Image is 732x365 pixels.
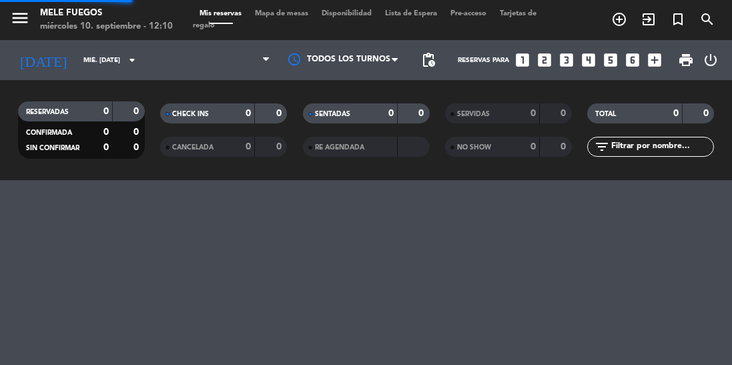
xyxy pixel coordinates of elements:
[388,109,394,118] strong: 0
[124,52,140,68] i: arrow_drop_down
[133,127,141,137] strong: 0
[561,109,569,118] strong: 0
[646,51,663,69] i: add_box
[10,8,30,33] button: menu
[248,10,315,17] span: Mapa de mesas
[530,142,536,151] strong: 0
[103,107,109,116] strong: 0
[420,52,436,68] span: pending_actions
[670,11,686,27] i: turned_in_not
[678,52,694,68] span: print
[605,8,634,31] span: RESERVAR MESA
[103,127,109,137] strong: 0
[610,139,713,154] input: Filtrar por nombre...
[458,57,509,64] span: Reservas para
[580,51,597,69] i: looks_4
[693,8,722,31] span: BUSCAR
[699,11,715,27] i: search
[133,107,141,116] strong: 0
[703,109,711,118] strong: 0
[193,10,248,17] span: Mis reservas
[172,111,209,117] span: CHECK INS
[624,51,641,69] i: looks_6
[276,109,284,118] strong: 0
[595,111,616,117] span: TOTAL
[444,10,493,17] span: Pre-acceso
[641,11,657,27] i: exit_to_app
[536,51,553,69] i: looks_two
[10,46,77,74] i: [DATE]
[602,51,619,69] i: looks_5
[26,145,79,151] span: SIN CONFIRMAR
[315,144,364,151] span: RE AGENDADA
[40,7,173,20] div: Mele Fuegos
[699,40,722,80] div: LOG OUT
[40,20,173,33] div: miércoles 10. septiembre - 12:10
[663,8,693,31] span: Reserva especial
[315,10,378,17] span: Disponibilidad
[634,8,663,31] span: WALK IN
[10,8,30,28] i: menu
[703,52,719,68] i: power_settings_new
[611,11,627,27] i: add_circle_outline
[558,51,575,69] i: looks_3
[315,111,350,117] span: SENTADAS
[673,109,679,118] strong: 0
[594,139,610,155] i: filter_list
[561,142,569,151] strong: 0
[457,111,490,117] span: SERVIDAS
[530,109,536,118] strong: 0
[172,144,214,151] span: CANCELADA
[276,142,284,151] strong: 0
[378,10,444,17] span: Lista de Espera
[418,109,426,118] strong: 0
[133,143,141,152] strong: 0
[457,144,491,151] span: NO SHOW
[103,143,109,152] strong: 0
[514,51,531,69] i: looks_one
[246,109,251,118] strong: 0
[246,142,251,151] strong: 0
[26,109,69,115] span: RESERVADAS
[26,129,72,136] span: CONFIRMADA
